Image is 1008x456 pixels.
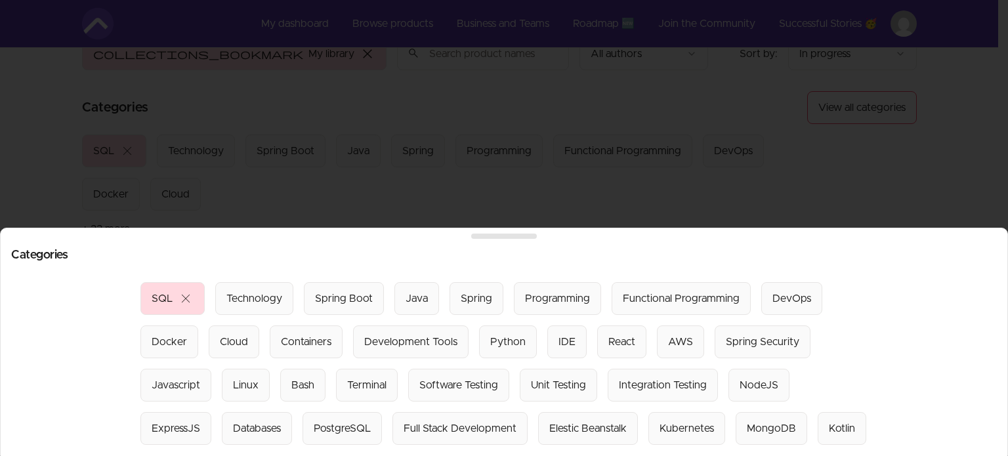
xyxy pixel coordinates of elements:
div: Development Tools [364,334,457,350]
div: Full Stack Development [404,421,516,436]
div: Spring [461,291,492,306]
div: SQL [152,291,173,306]
div: DevOps [772,291,811,306]
div: ExpressJS [152,421,200,436]
div: Containers [281,334,331,350]
div: Software Testing [419,377,498,393]
div: Python [490,334,526,350]
div: Elestic Beanstalk [549,421,627,436]
span: close [178,291,194,306]
div: Programming [525,291,590,306]
div: Terminal [347,377,387,393]
div: Spring Security [726,334,799,350]
div: Kotlin [829,421,855,436]
div: Cloud [220,334,248,350]
div: Databases [233,421,281,436]
div: Technology [226,291,282,306]
div: PostgreSQL [314,421,371,436]
div: Javascript [152,377,200,393]
div: Docker [152,334,187,350]
div: Spring Boot [315,291,373,306]
div: Linux [233,377,259,393]
div: Functional Programming [623,291,740,306]
div: React [608,334,635,350]
h2: Categories [11,249,997,261]
div: IDE [558,334,576,350]
div: Java [406,291,428,306]
div: Integration Testing [619,377,707,393]
div: Bash [291,377,314,393]
div: Unit Testing [531,377,586,393]
div: NodeJS [740,377,778,393]
div: Kubernetes [660,421,714,436]
div: AWS [668,334,693,350]
div: MongoDB [747,421,796,436]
